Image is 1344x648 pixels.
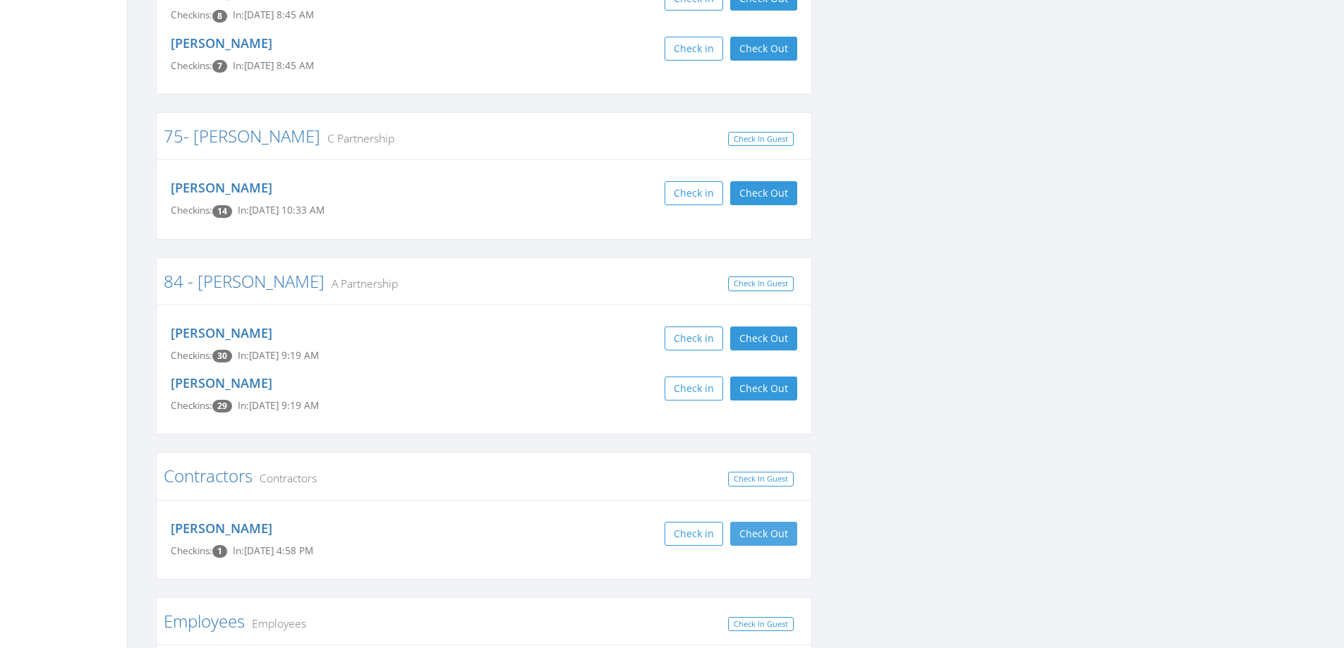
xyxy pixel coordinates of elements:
span: Checkin count [212,350,232,362]
button: Check in [665,37,723,61]
button: Check Out [730,326,797,350]
small: Contractors [253,470,317,486]
button: Check Out [730,377,797,401]
span: Checkins: [171,59,212,72]
span: Checkin count [212,205,232,218]
span: Checkin count [212,545,227,558]
span: Checkin count [212,400,232,412]
span: In: [DATE] 9:19 AM [238,399,319,412]
span: Checkins: [171,399,212,412]
a: [PERSON_NAME] [171,374,272,391]
small: Employees [245,616,306,631]
a: Check In Guest [728,617,794,632]
a: Check In Guest [728,132,794,147]
span: Checkins: [171,544,212,557]
span: In: [DATE] 9:19 AM [238,349,319,362]
span: In: [DATE] 4:58 PM [233,544,313,557]
span: Checkins: [171,204,212,216]
a: [PERSON_NAME] [171,35,272,51]
a: [PERSON_NAME] [171,324,272,341]
button: Check in [665,181,723,205]
span: Checkin count [212,60,227,73]
span: In: [DATE] 8:45 AM [233,59,314,72]
button: Check in [665,522,723,546]
a: Employees [164,609,245,632]
a: Check In Guest [728,276,794,291]
button: Check in [665,377,723,401]
span: In: [DATE] 8:45 AM [233,8,314,21]
a: 75- [PERSON_NAME] [164,124,320,147]
small: A Partnership [325,276,398,291]
small: C Partnership [320,130,394,146]
button: Check Out [730,181,797,205]
a: 84 - [PERSON_NAME] [164,269,325,293]
span: Checkins: [171,8,212,21]
button: Check in [665,326,723,350]
button: Check Out [730,37,797,61]
span: In: [DATE] 10:33 AM [238,204,325,216]
a: Contractors [164,464,253,487]
button: Check Out [730,522,797,546]
a: [PERSON_NAME] [171,179,272,196]
a: Check In Guest [728,472,794,487]
a: [PERSON_NAME] [171,520,272,537]
span: Checkins: [171,349,212,362]
span: Checkin count [212,10,227,23]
